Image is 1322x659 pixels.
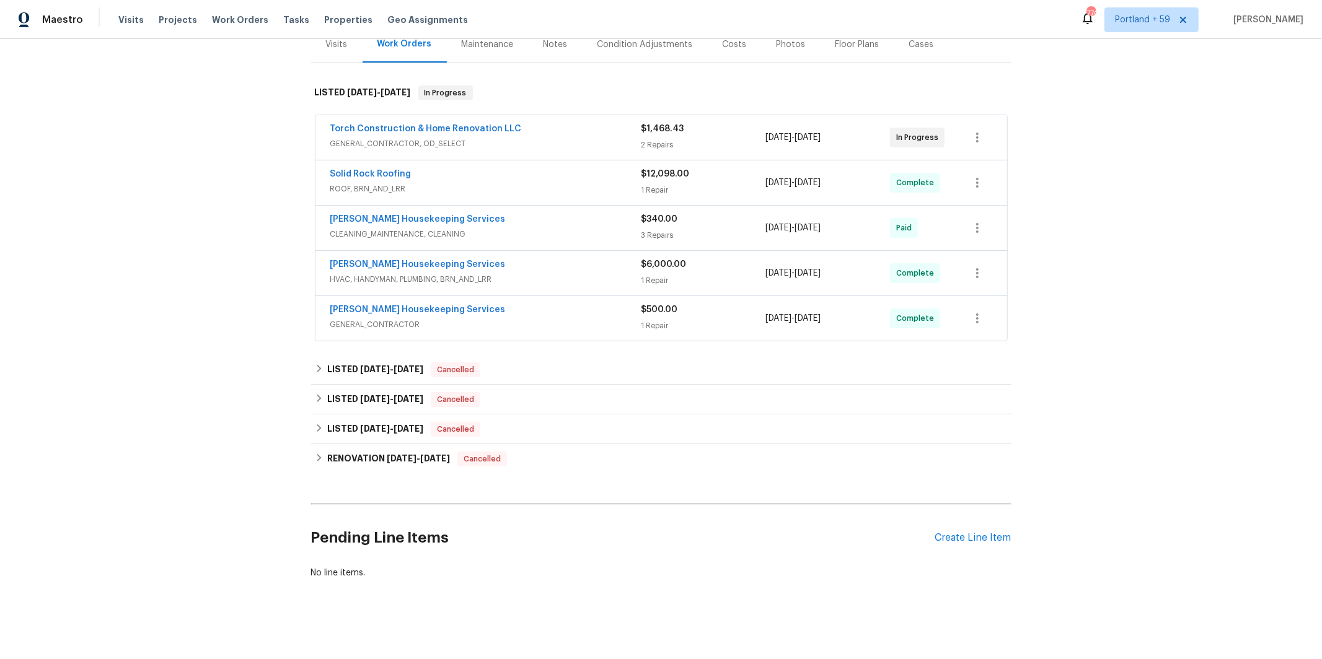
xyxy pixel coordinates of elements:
a: [PERSON_NAME] Housekeeping Services [330,215,506,224]
span: GENERAL_CONTRACTOR, OD_SELECT [330,137,641,150]
div: Create Line Item [935,532,1011,544]
span: [DATE] [360,395,390,403]
span: [DATE] [360,365,390,373]
span: [DATE] [795,224,821,232]
span: Tasks [283,15,309,24]
span: [DATE] [795,133,821,142]
span: - [360,365,423,373]
a: Torch Construction & Home Renovation LLC [330,124,522,133]
div: LISTED [DATE]-[DATE]Cancelled [311,414,1011,444]
a: [PERSON_NAME] Housekeeping Services [330,260,506,269]
div: Notes [544,38,568,51]
span: ROOF, BRN_AND_LRR [330,183,641,195]
span: Cancelled [459,453,506,465]
span: Work Orders [212,14,268,26]
span: - [360,395,423,403]
h6: LISTED [327,392,423,407]
span: [DATE] [765,178,791,187]
span: [DATE] [795,314,821,323]
div: LISTED [DATE]-[DATE]In Progress [311,73,1011,113]
span: Maestro [42,14,83,26]
span: - [765,131,821,144]
div: Visits [326,38,348,51]
span: [DATE] [394,365,423,373]
h6: LISTED [327,362,423,377]
span: Visits [118,14,144,26]
span: [DATE] [765,269,791,277]
span: [DATE] [360,424,390,433]
h6: LISTED [327,422,423,437]
span: $12,098.00 [641,170,690,178]
span: [DATE] [420,454,450,463]
span: Complete [896,312,939,325]
span: [DATE] [394,395,423,403]
span: $340.00 [641,215,678,224]
a: [PERSON_NAME] Housekeeping Services [330,305,506,314]
h6: LISTED [315,85,411,100]
span: [PERSON_NAME] [1228,14,1303,26]
h2: Pending Line Items [311,509,935,567]
span: HVAC, HANDYMAN, PLUMBING, BRN_AND_LRR [330,273,641,286]
span: - [765,177,821,189]
span: Complete [896,177,939,189]
span: In Progress [896,131,943,144]
span: - [765,222,821,234]
span: - [360,424,423,433]
div: Work Orders [377,38,432,50]
span: [DATE] [765,133,791,142]
span: Paid [896,222,917,234]
span: [DATE] [381,88,411,97]
span: [DATE] [795,269,821,277]
span: [DATE] [765,314,791,323]
div: RENOVATION [DATE]-[DATE]Cancelled [311,444,1011,474]
div: 1 Repair [641,320,766,332]
div: Photos [777,38,806,51]
span: Cancelled [432,393,479,406]
div: 1 Repair [641,274,766,287]
span: In Progress [420,87,472,99]
div: 2 Repairs [641,139,766,151]
span: - [387,454,450,463]
span: [DATE] [765,224,791,232]
span: Cancelled [432,423,479,435]
span: GENERAL_CONTRACTOR [330,318,641,331]
span: $6,000.00 [641,260,687,269]
span: CLEANING_MAINTENANCE, CLEANING [330,228,641,240]
span: $1,468.43 [641,124,684,133]
div: Floor Plans [835,38,879,51]
a: Solid Rock Roofing [330,170,412,178]
div: LISTED [DATE]-[DATE]Cancelled [311,355,1011,385]
div: 770 [1086,7,1095,20]
span: Portland + 59 [1115,14,1170,26]
span: [DATE] [387,454,416,463]
span: Properties [324,14,372,26]
span: - [765,312,821,325]
span: - [348,88,411,97]
span: Projects [159,14,197,26]
span: Geo Assignments [387,14,468,26]
span: $500.00 [641,305,678,314]
div: Cases [909,38,934,51]
h6: RENOVATION [327,452,450,466]
div: LISTED [DATE]-[DATE]Cancelled [311,385,1011,414]
div: Costs [723,38,747,51]
span: Complete [896,267,939,279]
span: Cancelled [432,364,479,376]
span: [DATE] [348,88,377,97]
div: 1 Repair [641,184,766,196]
div: No line items. [311,567,1011,579]
div: Condition Adjustments [597,38,693,51]
div: 3 Repairs [641,229,766,242]
span: [DATE] [795,178,821,187]
span: - [765,267,821,279]
div: Maintenance [462,38,514,51]
span: [DATE] [394,424,423,433]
